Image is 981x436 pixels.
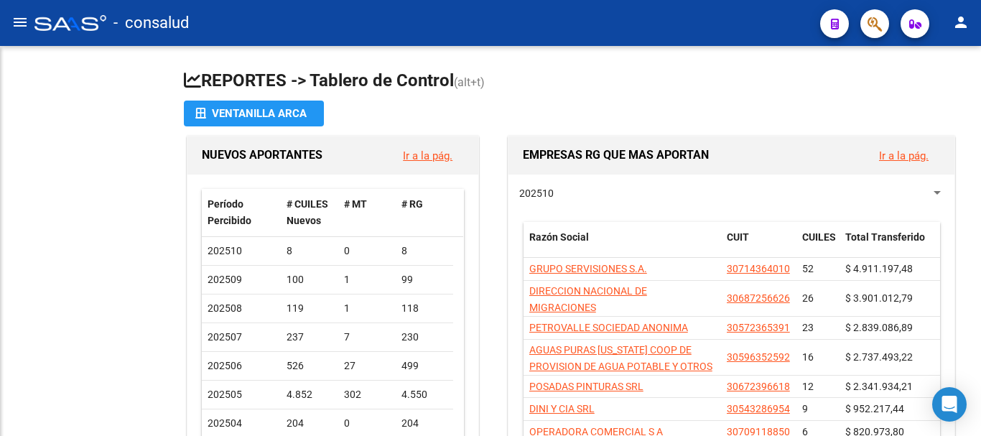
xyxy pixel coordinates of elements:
[344,272,390,288] div: 1
[208,331,242,343] span: 202507
[845,322,913,333] span: $ 2.839.086,89
[802,263,814,274] span: 52
[287,386,333,403] div: 4.852
[287,415,333,432] div: 204
[524,222,721,269] datatable-header-cell: Razón Social
[391,142,464,169] button: Ir a la pág.
[195,101,312,126] div: Ventanilla ARCA
[287,329,333,345] div: 237
[401,272,447,288] div: 99
[208,245,242,256] span: 202510
[802,381,814,392] span: 12
[208,417,242,429] span: 202504
[845,403,904,414] span: $ 952.217,44
[208,274,242,285] span: 202509
[401,329,447,345] div: 230
[802,322,814,333] span: 23
[845,231,925,243] span: Total Transferido
[868,142,940,169] button: Ir a la pág.
[287,198,328,226] span: # CUILES Nuevos
[287,243,333,259] div: 8
[287,300,333,317] div: 119
[11,14,29,31] mat-icon: menu
[344,329,390,345] div: 7
[727,381,790,392] span: 30672396618
[281,189,338,236] datatable-header-cell: # CUILES Nuevos
[208,302,242,314] span: 202508
[208,389,242,400] span: 202505
[184,69,958,94] h1: REPORTES -> Tablero de Control
[202,189,281,236] datatable-header-cell: Período Percibido
[845,263,913,274] span: $ 4.911.197,48
[287,358,333,374] div: 526
[523,148,709,162] span: EMPRESAS RG QUE MAS APORTAN
[519,187,554,199] span: 202510
[401,198,423,210] span: # RG
[727,322,790,333] span: 30572365391
[529,403,595,414] span: DINI Y CIA SRL
[401,415,447,432] div: 204
[401,243,447,259] div: 8
[529,263,647,274] span: GRUPO SERVISIONES S.A.
[529,285,647,313] span: DIRECCION NACIONAL DE MIGRACIONES
[344,415,390,432] div: 0
[344,300,390,317] div: 1
[727,231,749,243] span: CUIT
[727,403,790,414] span: 30543286954
[529,322,688,333] span: PETROVALLE SOCIEDAD ANONIMA
[727,263,790,274] span: 30714364010
[845,292,913,304] span: $ 3.901.012,79
[796,222,840,269] datatable-header-cell: CUILES
[113,7,189,39] span: - consalud
[454,75,485,89] span: (alt+t)
[401,386,447,403] div: 4.550
[338,189,396,236] datatable-header-cell: # MT
[845,381,913,392] span: $ 2.341.934,21
[529,344,712,389] span: AGUAS PURAS [US_STATE] COOP DE PROVISION DE AGUA POTABLE Y OTROS SERVICIOS PUBL
[840,222,940,269] datatable-header-cell: Total Transferido
[344,243,390,259] div: 0
[344,386,390,403] div: 302
[208,198,251,226] span: Período Percibido
[727,351,790,363] span: 30596352592
[344,358,390,374] div: 27
[802,351,814,363] span: 16
[529,381,643,392] span: POSADAS PINTURAS SRL
[401,300,447,317] div: 118
[727,292,790,304] span: 30687256626
[845,351,913,363] span: $ 2.737.493,22
[184,101,324,126] button: Ventanilla ARCA
[932,387,967,422] div: Open Intercom Messenger
[802,292,814,304] span: 26
[202,148,322,162] span: NUEVOS APORTANTES
[396,189,453,236] datatable-header-cell: # RG
[802,231,836,243] span: CUILES
[403,149,452,162] a: Ir a la pág.
[401,358,447,374] div: 499
[721,222,796,269] datatable-header-cell: CUIT
[879,149,929,162] a: Ir a la pág.
[529,231,589,243] span: Razón Social
[287,272,333,288] div: 100
[208,360,242,371] span: 202506
[802,403,808,414] span: 9
[952,14,970,31] mat-icon: person
[344,198,367,210] span: # MT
